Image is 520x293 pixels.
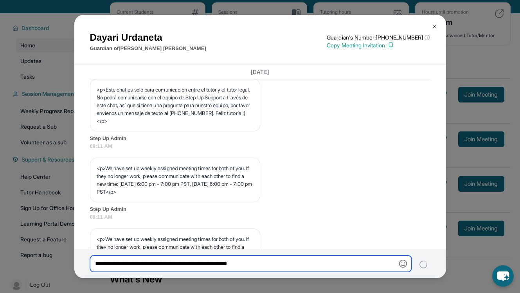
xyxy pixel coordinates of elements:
p: Guardian of [PERSON_NAME] [PERSON_NAME] [90,45,206,52]
img: Copy Icon [387,42,394,49]
p: Guardian's Number: [PHONE_NUMBER] [327,34,430,41]
span: Step Up Admin [90,205,430,213]
h3: [DATE] [90,68,430,76]
img: Emoji [399,260,407,268]
img: Close Icon [431,23,437,30]
span: ⓘ [425,34,430,41]
button: chat-button [492,265,514,287]
p: Copy Meeting Invitation [327,41,430,49]
span: 08:11 AM [90,142,430,150]
p: <p>We have set up weekly assigned meeting times for both of you. If they no longer work, please c... [97,235,254,266]
p: <p>We have set up weekly assigned meeting times for both of you. If they no longer work, please c... [97,164,254,196]
span: Step Up Admin [90,135,430,142]
h1: Dayari Urdaneta [90,31,206,45]
p: <p>Este chat es solo para comunicación entre el tutor y el tutor legal. No podrá comunicarse con ... [97,86,254,125]
span: 08:11 AM [90,213,430,221]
